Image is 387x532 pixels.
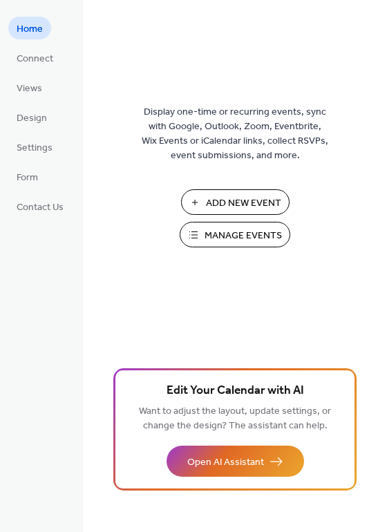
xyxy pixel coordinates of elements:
span: Add New Event [206,196,281,211]
span: Open AI Assistant [187,455,264,470]
a: Form [8,165,46,188]
span: Form [17,171,38,185]
a: Contact Us [8,195,72,218]
span: Connect [17,52,53,66]
span: Settings [17,141,53,155]
span: Home [17,22,43,37]
span: Manage Events [205,229,282,243]
a: Home [8,17,51,39]
a: Design [8,106,55,129]
span: Contact Us [17,200,64,215]
button: Open AI Assistant [167,446,304,477]
a: Views [8,76,50,99]
a: Settings [8,135,61,158]
span: Edit Your Calendar with AI [167,381,304,401]
a: Connect [8,46,62,69]
span: Want to adjust the layout, update settings, or change the design? The assistant can help. [139,402,331,435]
span: Design [17,111,47,126]
button: Manage Events [180,222,290,247]
span: Display one-time or recurring events, sync with Google, Outlook, Zoom, Eventbrite, Wix Events or ... [142,105,328,163]
span: Views [17,82,42,96]
button: Add New Event [181,189,290,215]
